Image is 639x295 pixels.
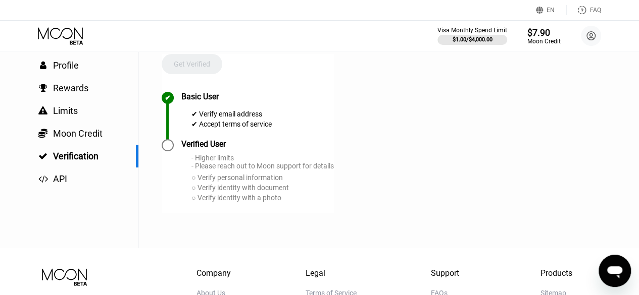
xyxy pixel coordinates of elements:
div: ✔ Verify email address [191,110,272,118]
div: Verified User [181,139,226,149]
div: ✔ [165,94,171,102]
div: Company [196,268,231,278]
div: Basic User [181,92,219,101]
div: ○ Verify identity with a photo [191,194,334,202]
div:  [38,128,48,138]
div: $7.90Moon Credit [527,27,561,45]
div: FAQ [590,7,601,14]
div: Moon Credit [527,38,561,45]
div:  [38,152,48,161]
div:  [38,84,48,93]
span: Moon Credit [53,128,103,139]
div: ✔ Accept terms of service [191,120,272,128]
span: Verification [53,151,99,161]
div: EN [536,5,567,15]
div:  [38,106,48,115]
div: Legal [306,268,357,278]
span: API [53,173,67,184]
span: Limits [53,105,78,116]
span:  [40,61,46,70]
div:  [38,61,48,70]
span:  [39,84,47,93]
span: Profile [53,60,79,71]
div: $7.90 [527,27,561,38]
div: Products [540,268,572,278]
span:  [38,174,48,184]
span:  [38,106,47,115]
div: Support [431,268,466,278]
div: ○ Verify personal information [191,173,334,182]
div: Visa Monthly Spend Limit$1.00/$4,000.00 [437,27,507,45]
div: FAQ [567,5,601,15]
div: $1.00 / $4,000.00 [453,36,493,43]
div: ○ Verify identity with document [191,184,334,192]
div: EN [547,7,555,14]
iframe: Button to launch messaging window, conversation in progress [599,255,631,287]
span:  [38,152,47,161]
span: Rewards [53,83,88,93]
span:  [38,128,47,138]
div: Visa Monthly Spend Limit [437,27,507,34]
div: - Higher limits - Please reach out to Moon support for details [191,154,334,170]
